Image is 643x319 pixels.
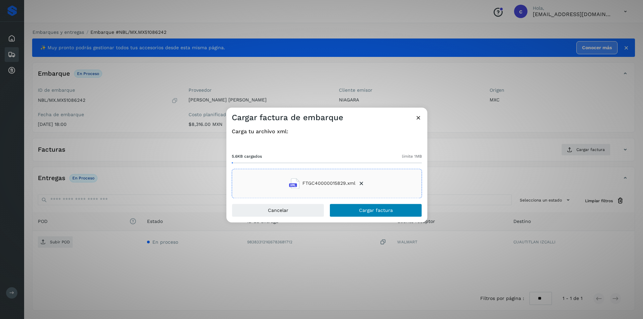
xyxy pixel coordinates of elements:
span: límite 1MB [402,153,422,159]
h3: Cargar factura de embarque [232,113,343,123]
button: Cancelar [232,204,324,217]
span: Cancelar [268,208,288,213]
span: Cargar factura [359,208,393,213]
h4: Carga tu archivo xml: [232,128,422,135]
button: Cargar factura [330,204,422,217]
span: FTGC40000015829.xml [302,180,355,187]
span: 5.6KB cargados [232,153,262,159]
